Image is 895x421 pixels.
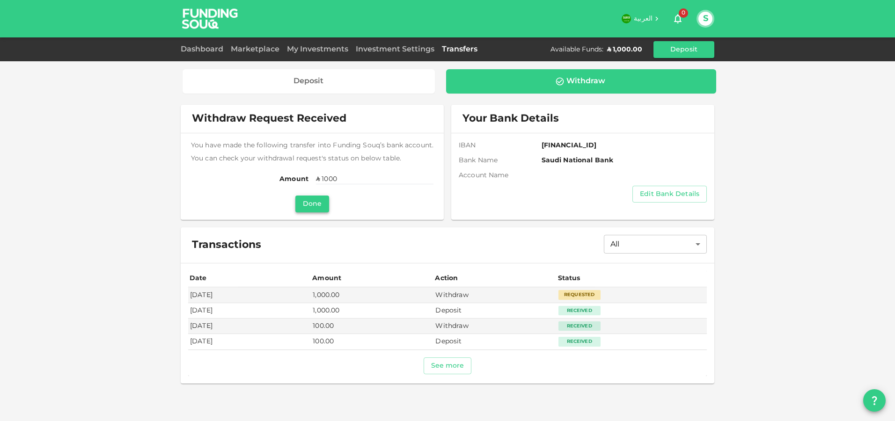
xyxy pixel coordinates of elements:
[558,337,601,346] div: Received
[435,273,458,284] div: Action
[311,319,433,334] td: 100.00
[558,321,601,331] div: Received
[188,303,311,319] td: [DATE]
[190,273,207,284] div: Date
[462,112,559,125] span: Your Bank Details
[668,9,687,28] button: 0
[542,156,707,165] span: Saudi National Bank
[433,287,556,303] td: Withdraw
[653,41,714,58] button: Deposit
[181,46,227,53] a: Dashboard
[558,290,601,299] div: Requested
[634,15,653,22] span: العربية
[863,389,886,412] button: question
[227,46,283,53] a: Marketplace
[604,235,707,254] div: All
[191,154,433,163] span: You can check your withdrawal request's status on below table.
[607,45,642,54] div: ʢ 1,000.00
[459,171,542,180] span: Account name
[352,46,438,53] a: Investment Settings
[566,77,605,86] div: Withdraw
[295,196,329,212] button: Done
[183,69,435,94] a: Deposit
[188,334,311,349] td: [DATE]
[191,174,308,184] span: Amount
[188,319,311,334] td: [DATE]
[433,334,556,349] td: Deposit
[558,306,601,315] div: Received
[192,239,261,252] span: Transactions
[632,186,707,203] button: Edit Bank Details
[698,12,712,26] button: S
[311,287,433,303] td: 1,000.00
[311,303,433,319] td: 1,000.00
[622,14,631,23] img: flag-sa.b9a346574cdc8950dd34b50780441f57.svg
[550,45,603,54] div: Available Funds :
[542,141,707,150] span: [FINANCIAL_ID]
[293,77,323,86] div: Deposit
[188,287,311,303] td: [DATE]
[312,273,341,284] div: Amount
[316,174,433,184] span: ʢ 1000
[433,319,556,334] td: Withdraw
[311,334,433,349] td: 100.00
[679,8,688,18] span: 0
[438,46,481,53] a: Transfers
[424,357,472,374] button: See more
[191,141,433,150] span: You have made the following transfer into Funding Souq’s bank account.
[459,141,542,150] span: IBAN
[433,303,556,319] td: Deposit
[459,156,542,165] span: Bank Name
[558,273,580,284] div: Status
[446,69,717,94] a: Withdraw
[283,46,352,53] a: My Investments
[192,112,346,125] span: Withdraw Request Received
